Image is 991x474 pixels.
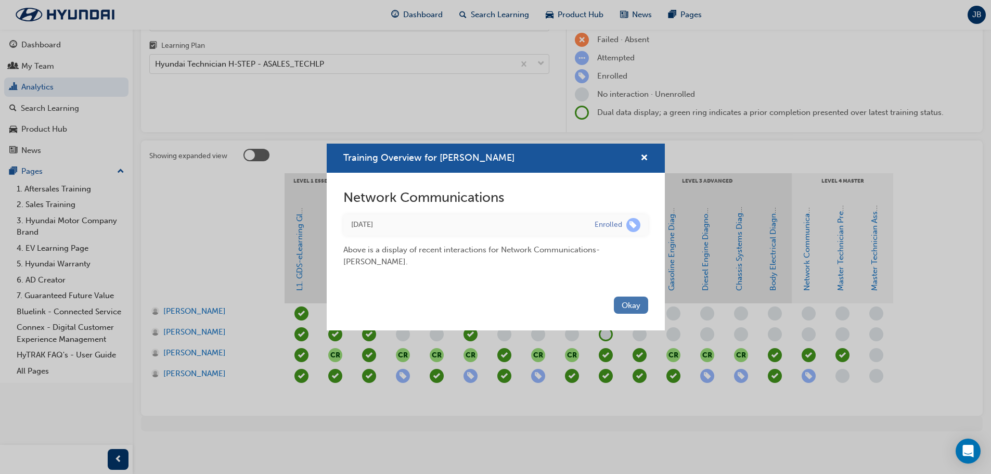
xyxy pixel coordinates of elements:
[343,236,648,267] div: Above is a display of recent interactions for Network Communications - [PERSON_NAME] .
[343,152,514,163] span: Training Overview for [PERSON_NAME]
[351,219,579,231] div: Mon Jul 21 2025 14:49:49 GMT+1000 (Australian Eastern Standard Time)
[595,220,622,230] div: Enrolled
[956,439,981,464] div: Open Intercom Messenger
[614,297,648,314] button: Okay
[640,154,648,163] span: cross-icon
[327,144,665,330] div: Training Overview for Jinhoon Chae
[343,189,648,206] h2: Network Communications
[640,152,648,165] button: cross-icon
[626,218,640,232] span: learningRecordVerb_ENROLL-icon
